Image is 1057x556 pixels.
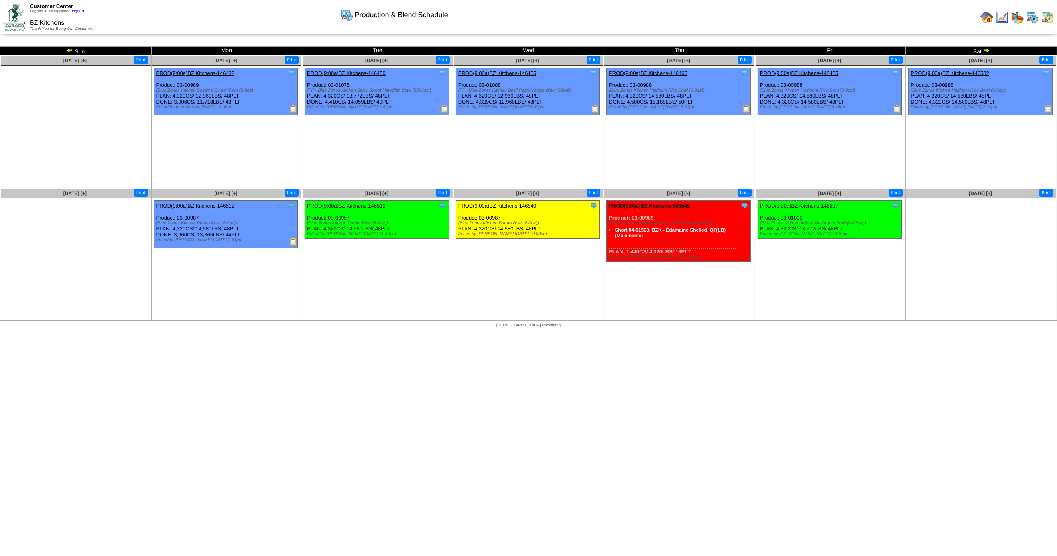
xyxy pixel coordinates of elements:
[607,201,751,262] div: Product: 03-00989 PLAN: 1,440CS / 4,320LBS / 16PLT
[30,20,64,26] span: BZ Kitchens
[892,202,900,210] img: Tooltip
[607,68,751,115] div: Product: 03-00988 PLAN: 4,320CS / 14,580LBS / 48PLT DONE: 4,500CS / 15,188LBS / 50PLT
[63,191,87,196] a: [DATE] [+]
[285,56,299,64] button: Print
[969,58,992,63] span: [DATE] [+]
[3,4,25,30] img: ZoRoCo_Logo(Green%26Foil)%20jpg.webp
[996,11,1008,24] img: line_graph.gif
[67,47,73,53] img: arrowleft.gif
[30,27,93,31] span: Thank You for Being Our Customer!
[983,47,990,53] img: arrowright.gif
[496,323,561,328] span: [DEMOGRAPHIC_DATA] Packaging
[63,58,87,63] a: [DATE] [+]
[609,221,750,226] div: (Blue Zones Kitchen Sesame Ginger Bowl (6-8oz))
[458,105,600,110] div: Edited by [PERSON_NAME] [DATE] 5:07pm
[909,68,1053,115] div: Product: 03-00988 PLAN: 4,320CS / 14,580LBS / 48PLT DONE: 4,320CS / 14,580LBS / 48PLT
[667,58,690,63] span: [DATE] [+]
[755,47,906,55] td: Fri
[591,105,599,113] img: Production Report
[156,88,298,93] div: (Blue Zones Kitchen Sesame Ginger Bowl (6-8oz))
[587,56,600,64] button: Print
[911,88,1052,93] div: (Blue Zones Kitchen Heirloom Rice Bowl (6-9oz))
[307,221,449,226] div: (Blue Zones Kitchen Burrito Bowl (6-9oz))
[742,105,750,113] img: Production Report
[609,255,750,259] div: Edited by [PERSON_NAME] [DATE] 10:11pm
[365,191,388,196] a: [DATE] [+]
[289,105,297,113] img: Production Report
[818,58,841,63] a: [DATE] [+]
[30,9,84,14] span: Logged in as Mpreston
[1039,56,1053,64] button: Print
[0,47,152,55] td: Sun
[1011,11,1024,24] img: graph.gif
[439,202,447,210] img: Tooltip
[456,201,600,239] div: Product: 03-00987 PLAN: 4,320CS / 14,580LBS / 48PLT
[134,56,148,64] button: Print
[439,69,447,77] img: Tooltip
[307,232,449,236] div: Edited by [PERSON_NAME] [DATE] 11:40pm
[615,227,726,238] a: Short 04-01563: BZK - Edamame Shelled IQF(LB) (Mukimame)
[906,47,1057,55] td: Sat
[214,191,237,196] a: [DATE] [+]
[1044,105,1052,113] img: Production Report
[818,191,841,196] a: [DATE] [+]
[456,68,600,115] div: Product: 03-01088 PLAN: 4,320CS / 12,960LBS / 48PLT DONE: 4,320CS / 12,960LBS / 48PLT
[453,47,604,55] td: Wed
[156,203,235,209] a: PROD(9:00a)BZ Kitchens-146512
[590,202,598,210] img: Tooltip
[740,202,748,210] img: Tooltip
[758,201,902,239] div: Product: 03-01000 PLAN: 4,320CS / 13,772LBS / 48PLT
[288,202,296,210] img: Tooltip
[738,56,752,64] button: Print
[436,56,450,64] button: Print
[214,58,237,63] a: [DATE] [+]
[604,47,755,55] td: Thu
[156,221,298,226] div: (Blue Zones Kitchen Burrito Bowl (6-9oz))
[307,105,449,110] div: Edited by [PERSON_NAME] [DATE] 2:42pm
[516,191,539,196] a: [DATE] [+]
[889,56,903,64] button: Print
[365,58,388,63] a: [DATE] [+]
[458,221,600,226] div: (Blue Zones Kitchen Burrito Bowl (6-9oz))
[154,201,298,248] div: Product: 03-00987 PLAN: 4,320CS / 14,580LBS / 48PLT DONE: 3,960CS / 13,365LBS / 44PLT
[609,105,750,110] div: Edited by [PERSON_NAME] [DATE] 8:03pm
[892,69,900,77] img: Tooltip
[1026,11,1039,24] img: calendarprod.gif
[30,3,73,9] span: Customer Center
[760,203,839,209] a: PROD(9:00a)BZ Kitchens-146637
[458,70,537,76] a: PROD(9:00a)BZ Kitchens-146455
[760,221,902,226] div: (Blue Zones Kitchen Adobo Mushroom Bowl (6-8.5oz))
[1042,69,1050,77] img: Tooltip
[156,70,235,76] a: PROD(9:00a)BZ Kitchens-146432
[307,203,386,209] a: PROD(9:00a)BZ Kitchens-146519
[458,232,600,236] div: Edited by [PERSON_NAME] [DATE] 10:03pm
[302,47,453,55] td: Tue
[516,58,539,63] a: [DATE] [+]
[289,238,297,246] img: Production Report
[1041,11,1054,24] img: calendarinout.gif
[307,70,386,76] a: PROD(9:00a)BZ Kitchens-146450
[285,189,299,197] button: Print
[758,68,902,115] div: Product: 03-00988 PLAN: 4,320CS / 14,580LBS / 48PLT DONE: 4,320CS / 14,580LBS / 48PLT
[980,11,993,24] img: home.gif
[740,69,748,77] img: Tooltip
[154,68,298,115] div: Product: 03-00989 PLAN: 4,320CS / 12,960LBS / 48PLT DONE: 3,906CS / 11,718LBS / 43PLT
[969,191,992,196] a: [DATE] [+]
[71,9,84,14] a: (logout)
[911,105,1052,110] div: Edited by [PERSON_NAME] [DATE] 2:32pm
[738,189,752,197] button: Print
[1039,189,1053,197] button: Print
[760,70,839,76] a: PROD(9:00a)BZ Kitchens-146465
[667,191,690,196] a: [DATE] [+]
[590,69,598,77] img: Tooltip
